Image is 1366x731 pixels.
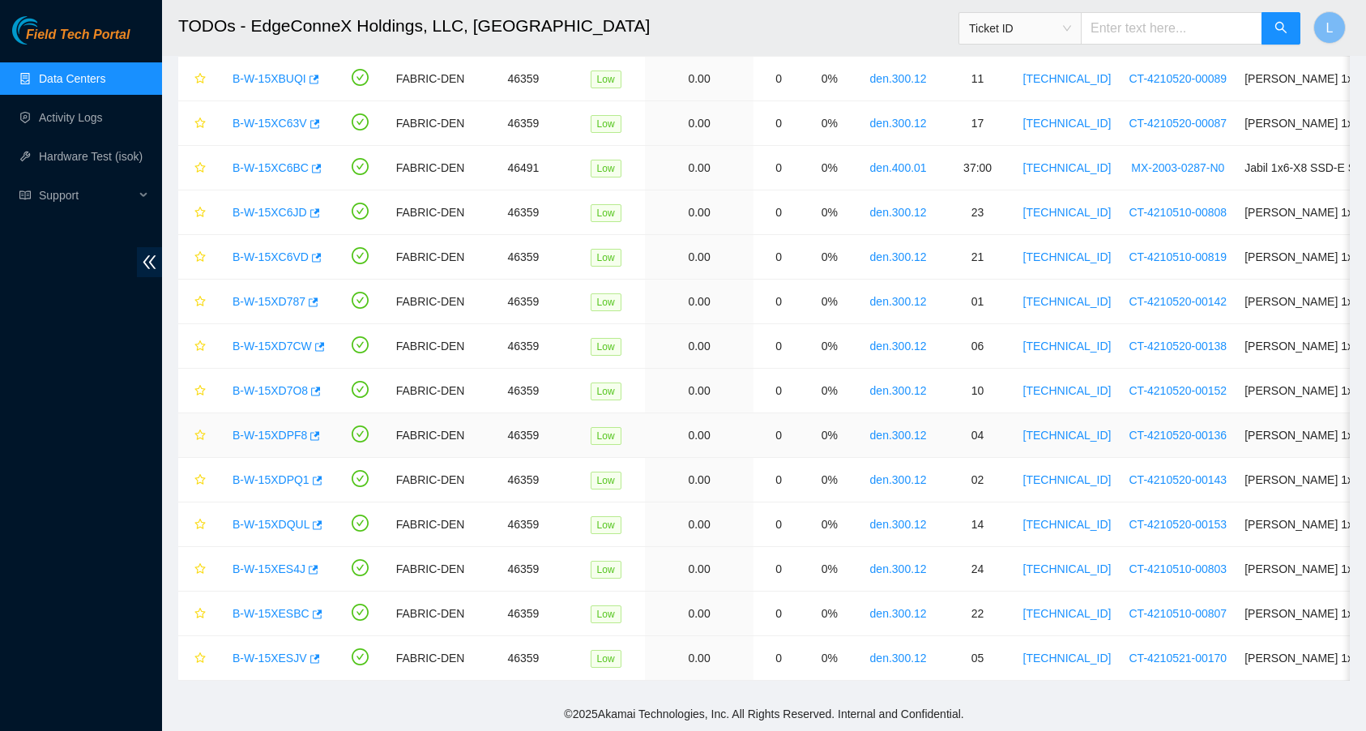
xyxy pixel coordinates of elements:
[387,636,474,681] td: FABRIC-DEN
[591,204,621,222] span: Low
[1023,384,1112,397] a: [TECHNICAL_ID]
[352,158,369,175] span: check-circle
[137,247,162,277] span: double-left
[1023,206,1112,219] a: [TECHNICAL_ID]
[870,384,927,397] a: den.300.12
[474,57,574,101] td: 46359
[645,280,753,324] td: 0.00
[352,247,369,264] span: check-circle
[870,562,927,575] a: den.300.12
[804,101,855,146] td: 0%
[1023,295,1112,308] a: [TECHNICAL_ID]
[352,336,369,353] span: check-circle
[941,280,1014,324] td: 01
[187,155,207,181] button: star
[941,57,1014,101] td: 11
[474,235,574,280] td: 46359
[870,161,927,174] a: den.400.01
[194,474,206,487] span: star
[26,28,130,43] span: Field Tech Portal
[387,413,474,458] td: FABRIC-DEN
[194,430,206,442] span: star
[194,519,206,532] span: star
[870,117,927,130] a: den.300.12
[187,422,207,448] button: star
[941,413,1014,458] td: 04
[753,369,804,413] td: 0
[1129,206,1227,219] a: CT-4210510-00808
[474,324,574,369] td: 46359
[941,146,1014,190] td: 37:00
[1023,607,1112,620] a: [TECHNICAL_ID]
[1081,12,1262,45] input: Enter text here...
[352,515,369,532] span: check-circle
[474,190,574,235] td: 46359
[591,605,621,623] span: Low
[1129,250,1227,263] a: CT-4210510-00819
[474,547,574,592] td: 46359
[233,295,305,308] a: B-W-15XD787
[645,502,753,547] td: 0.00
[1129,562,1227,575] a: CT-4210510-00803
[1023,473,1112,486] a: [TECHNICAL_ID]
[352,203,369,220] span: check-circle
[941,592,1014,636] td: 22
[591,115,621,133] span: Low
[387,502,474,547] td: FABRIC-DEN
[194,340,206,353] span: star
[753,502,804,547] td: 0
[387,592,474,636] td: FABRIC-DEN
[387,101,474,146] td: FABRIC-DEN
[194,162,206,175] span: star
[194,118,206,130] span: star
[804,146,855,190] td: 0%
[645,190,753,235] td: 0.00
[474,413,574,458] td: 46359
[474,146,574,190] td: 46491
[233,384,308,397] a: B-W-15XD7O8
[194,563,206,576] span: star
[941,369,1014,413] td: 10
[187,556,207,582] button: star
[187,333,207,359] button: star
[233,518,309,531] a: B-W-15XDQUL
[12,16,82,45] img: Akamai Technologies
[474,502,574,547] td: 46359
[941,458,1014,502] td: 02
[1131,161,1224,174] a: MX-2003-0287-N0
[1023,340,1112,353] a: [TECHNICAL_ID]
[187,199,207,225] button: star
[645,369,753,413] td: 0.00
[645,592,753,636] td: 0.00
[645,413,753,458] td: 0.00
[941,547,1014,592] td: 24
[1023,652,1112,665] a: [TECHNICAL_ID]
[162,697,1366,731] footer: © 2025 Akamai Technologies, Inc. All Rights Reserved. Internal and Confidential.
[753,235,804,280] td: 0
[645,458,753,502] td: 0.00
[591,561,621,579] span: Low
[194,652,206,665] span: star
[387,369,474,413] td: FABRIC-DEN
[591,249,621,267] span: Low
[753,57,804,101] td: 0
[870,295,927,308] a: den.300.12
[804,369,855,413] td: 0%
[870,518,927,531] a: den.300.12
[1023,562,1112,575] a: [TECHNICAL_ID]
[941,324,1014,369] td: 06
[233,250,309,263] a: B-W-15XC6VD
[753,458,804,502] td: 0
[474,458,574,502] td: 46359
[194,207,206,220] span: star
[233,117,307,130] a: B-W-15XC63V
[1313,11,1346,44] button: L
[804,190,855,235] td: 0%
[39,179,134,212] span: Support
[591,160,621,177] span: Low
[753,547,804,592] td: 0
[941,636,1014,681] td: 05
[39,150,143,163] a: Hardware Test (isok)
[1023,250,1112,263] a: [TECHNICAL_ID]
[1129,607,1227,620] a: CT-4210510-00807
